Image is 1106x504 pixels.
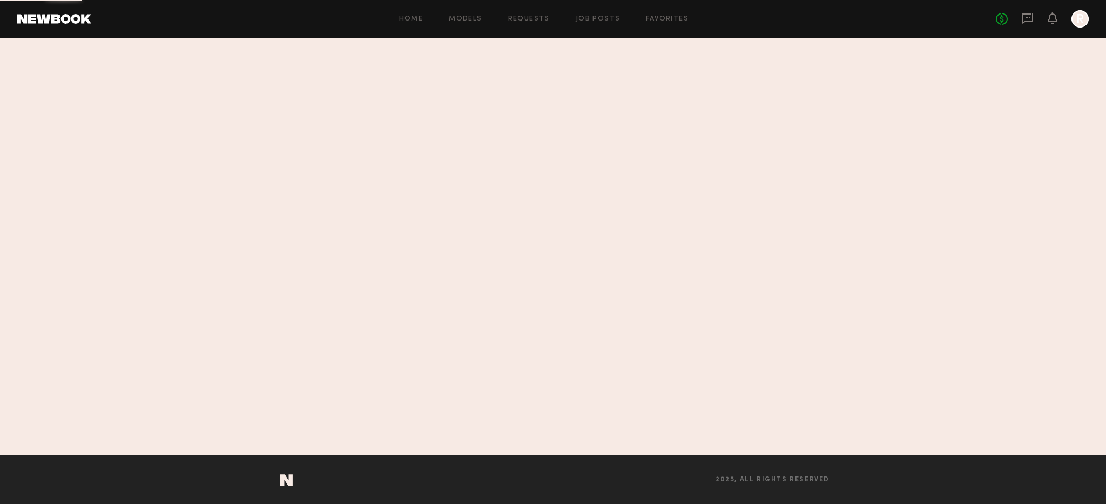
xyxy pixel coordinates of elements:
a: Home [399,16,423,23]
span: 2025, all rights reserved [716,476,829,483]
a: Job Posts [576,16,621,23]
a: R [1071,10,1089,28]
a: Models [449,16,482,23]
a: Requests [508,16,550,23]
a: Favorites [646,16,689,23]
